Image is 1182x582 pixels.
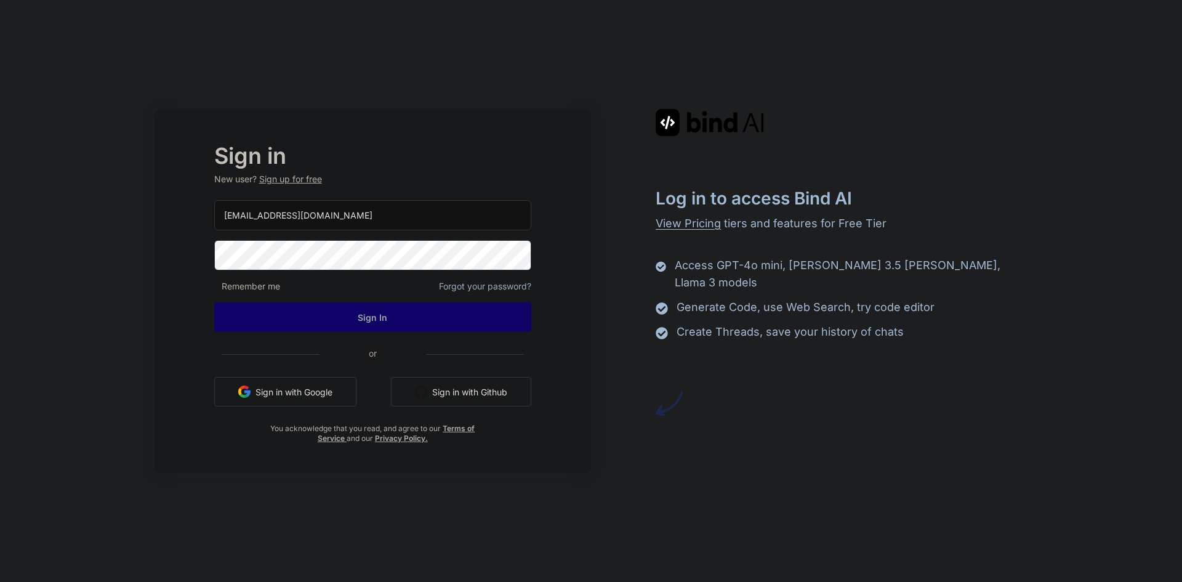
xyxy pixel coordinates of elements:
button: Sign In [214,302,531,332]
button: Sign in with Google [214,377,356,406]
p: Generate Code, use Web Search, try code editor [677,299,935,316]
p: Access GPT-4o mini, [PERSON_NAME] 3.5 [PERSON_NAME], Llama 3 models [675,257,1027,291]
span: Remember me [214,280,280,293]
span: or [320,338,426,368]
h2: Sign in [214,146,531,166]
p: New user? [214,173,531,200]
div: Sign up for free [259,173,322,185]
img: arrow [656,390,683,417]
p: Create Threads, save your history of chats [677,323,904,341]
button: Sign in with Github [391,377,531,406]
span: View Pricing [656,217,721,230]
img: github [415,386,427,398]
div: You acknowledge that you read, and agree to our and our [267,416,479,443]
h2: Log in to access Bind AI [656,185,1027,211]
img: Bind AI logo [656,109,764,136]
input: Login or Email [214,200,531,230]
a: Terms of Service [318,424,475,443]
span: Forgot your password? [439,280,531,293]
p: tiers and features for Free Tier [656,215,1027,232]
a: Privacy Policy. [375,434,428,443]
img: google [238,386,251,398]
